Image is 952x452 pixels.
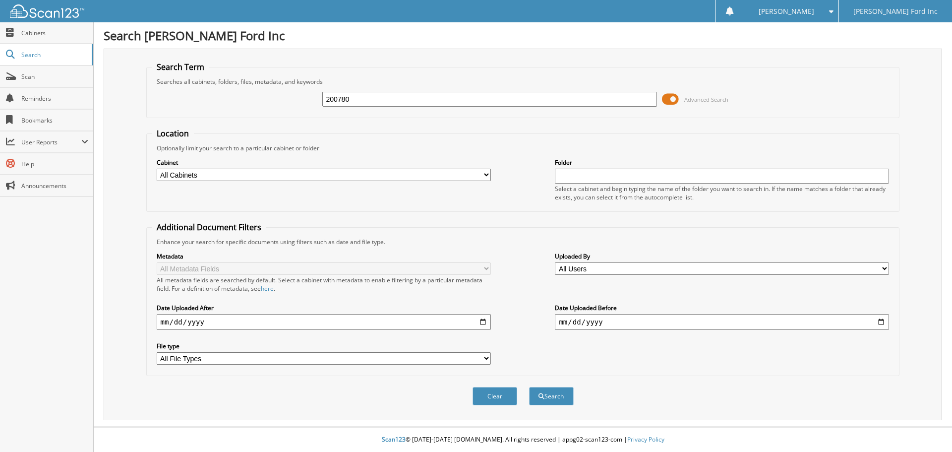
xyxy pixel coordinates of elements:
button: Clear [473,387,517,405]
legend: Location [152,128,194,139]
div: © [DATE]-[DATE] [DOMAIN_NAME]. All rights reserved | appg02-scan123-com | [94,428,952,452]
label: Uploaded By [555,252,889,260]
label: Metadata [157,252,491,260]
label: Cabinet [157,158,491,167]
input: end [555,314,889,330]
legend: Search Term [152,62,209,72]
span: Help [21,160,88,168]
span: Bookmarks [21,116,88,125]
span: Cabinets [21,29,88,37]
span: [PERSON_NAME] [759,8,814,14]
div: Select a cabinet and begin typing the name of the folder you want to search in. If the name match... [555,185,889,201]
label: File type [157,342,491,350]
span: Search [21,51,87,59]
a: here [261,284,274,293]
span: User Reports [21,138,81,146]
div: Optionally limit your search to a particular cabinet or folder [152,144,894,152]
button: Search [529,387,574,405]
legend: Additional Document Filters [152,222,266,233]
span: Announcements [21,182,88,190]
label: Date Uploaded After [157,304,491,312]
span: Scan123 [382,435,406,444]
div: Enhance your search for specific documents using filters such as date and file type. [152,238,894,246]
label: Date Uploaded Before [555,304,889,312]
a: Privacy Policy [627,435,664,444]
div: All metadata fields are searched by default. Select a cabinet with metadata to enable filtering b... [157,276,491,293]
label: Folder [555,158,889,167]
span: Advanced Search [684,96,728,103]
span: Scan [21,72,88,81]
input: start [157,314,491,330]
div: Searches all cabinets, folders, files, metadata, and keywords [152,77,894,86]
span: Reminders [21,94,88,103]
img: scan123-logo-white.svg [10,4,84,18]
h1: Search [PERSON_NAME] Ford Inc [104,27,942,44]
span: [PERSON_NAME] Ford Inc [853,8,938,14]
